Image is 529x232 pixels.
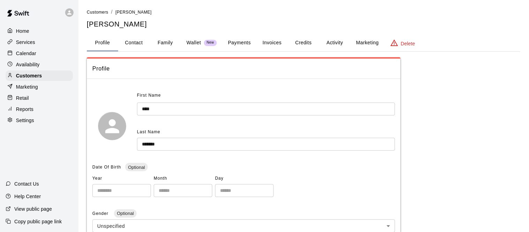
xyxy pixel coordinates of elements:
[87,9,108,15] a: Customers
[215,173,274,184] span: Day
[92,165,121,170] span: Date Of Birth
[137,129,160,134] span: Last Name
[118,35,150,51] button: Contact
[6,115,73,126] a: Settings
[16,61,40,68] p: Availability
[6,26,73,36] a: Home
[288,35,319,51] button: Credits
[16,28,29,35] p: Home
[87,35,118,51] button: Profile
[6,93,73,103] a: Retail
[6,104,73,114] a: Reports
[16,117,34,124] p: Settings
[150,35,181,51] button: Family
[114,211,136,216] span: Optional
[137,90,161,101] span: First Name
[14,218,62,225] p: Copy public page link
[92,211,110,216] span: Gender
[14,180,39,187] p: Contact Us
[14,205,52,212] p: View public page
[14,193,41,200] p: Help Center
[6,70,73,81] a: Customers
[256,35,288,51] button: Invoices
[16,50,36,57] p: Calendar
[87,35,521,51] div: basic tabs example
[125,165,148,170] span: Optional
[115,10,152,15] span: [PERSON_NAME]
[6,48,73,59] a: Calendar
[187,39,201,46] p: Wallet
[16,72,42,79] p: Customers
[350,35,384,51] button: Marketing
[16,83,38,90] p: Marketing
[6,59,73,70] a: Availability
[6,82,73,92] a: Marketing
[92,173,151,184] span: Year
[87,10,108,15] span: Customers
[222,35,256,51] button: Payments
[204,40,217,45] span: New
[16,95,29,102] p: Retail
[92,64,395,73] span: Profile
[16,106,33,113] p: Reports
[87,20,521,29] h5: [PERSON_NAME]
[87,8,521,16] nav: breadcrumb
[154,173,212,184] span: Month
[16,39,35,46] p: Services
[401,40,415,47] p: Delete
[6,37,73,47] a: Services
[319,35,350,51] button: Activity
[111,8,113,16] li: /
